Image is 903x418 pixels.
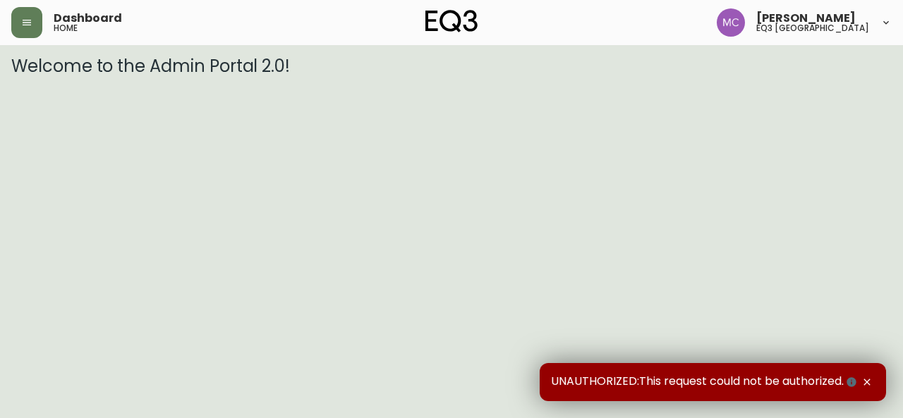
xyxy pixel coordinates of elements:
span: Dashboard [54,13,122,24]
span: UNAUTHORIZED:This request could not be authorized. [551,374,859,390]
img: logo [425,10,478,32]
h5: home [54,24,78,32]
img: 6dbdb61c5655a9a555815750a11666cc [717,8,745,37]
span: [PERSON_NAME] [756,13,856,24]
h5: eq3 [GEOGRAPHIC_DATA] [756,24,869,32]
h3: Welcome to the Admin Portal 2.0! [11,56,892,76]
